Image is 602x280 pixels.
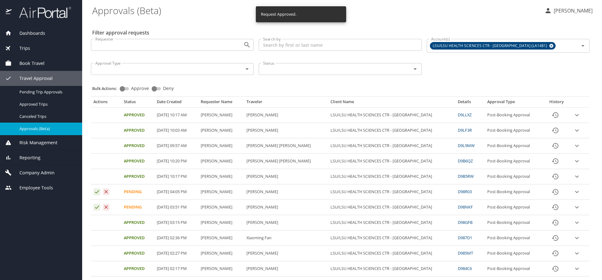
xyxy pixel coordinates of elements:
th: History [543,99,570,107]
p: Bulk Actions: [92,86,122,91]
span: Dashboards [12,30,45,37]
td: [PERSON_NAME] [244,200,328,215]
button: expand row [572,141,582,151]
a: D987D1 [458,235,472,240]
td: [PERSON_NAME] [PERSON_NAME] [244,154,328,169]
span: Book Travel [12,60,45,67]
td: [PERSON_NAME] [198,138,244,154]
button: History [548,108,563,123]
button: expand row [572,233,582,243]
td: [DATE] 02:36 PM [154,230,198,246]
th: Client Name [328,99,455,107]
td: [PERSON_NAME] [244,169,328,184]
td: LSU/LSU HEALTH SCIENCES CTR - [GEOGRAPHIC_DATA] [328,246,455,261]
a: D98GFB [458,219,473,225]
button: History [548,138,563,153]
td: [PERSON_NAME] [198,184,244,200]
td: [DATE] 10:20 PM [154,154,198,169]
span: Canceled Trips [19,114,75,119]
a: D9LF3R [458,127,472,133]
td: LSU/LSU HEALTH SCIENCES CTR - [GEOGRAPHIC_DATA] [328,154,455,169]
img: icon-airportal.png [6,6,12,18]
button: [PERSON_NAME] [542,5,595,16]
button: Deny request [103,204,110,211]
button: Approve request [93,204,100,211]
a: D98NKF [458,204,473,210]
td: Pending [121,184,154,200]
h1: Approvals (Beta) [92,1,539,20]
td: LSU/LSU HEALTH SCIENCES CTR - [GEOGRAPHIC_DATA] [328,138,455,154]
h2: Filter approval requests [92,28,149,38]
img: airportal-logo.png [12,6,71,18]
td: Post-Booking Approval [485,200,543,215]
td: LSU/LSU HEALTH SCIENCES CTR - [GEOGRAPHIC_DATA] [328,169,455,184]
td: LSU/LSU HEALTH SCIENCES CTR - [GEOGRAPHIC_DATA] [328,184,455,200]
td: [PERSON_NAME] [244,184,328,200]
td: [DATE] 09:57 AM [154,138,198,154]
td: [PERSON_NAME] [198,169,244,184]
th: Actions [91,99,121,107]
th: Traveler [244,99,328,107]
button: Open [243,40,251,49]
td: LSU/LSU HEALTH SCIENCES CTR - [GEOGRAPHIC_DATA] [328,215,455,230]
span: Company Admin [12,169,55,176]
td: [PERSON_NAME] [198,123,244,138]
td: Approved [121,123,154,138]
td: [PERSON_NAME] [198,108,244,123]
td: Pending [121,200,154,215]
td: Post-Booking Approval [485,138,543,154]
button: expand row [572,218,582,227]
td: LSU/LSU HEALTH SCIENCES CTR - [GEOGRAPHIC_DATA] [328,123,455,138]
td: Post-Booking Approval [485,184,543,200]
td: Approved [121,169,154,184]
button: History [548,261,563,276]
td: [DATE] 02:27 PM [154,246,198,261]
td: [DATE] 10:17 PM [154,169,198,184]
span: Deny [163,86,174,91]
td: [DATE] 04:05 PM [154,184,198,200]
button: History [548,184,563,199]
td: [PERSON_NAME] [244,108,328,123]
button: History [548,230,563,246]
span: Travel Approval [12,75,53,82]
span: Reporting [12,154,40,161]
button: expand row [572,264,582,273]
td: Approved [121,154,154,169]
button: expand row [572,156,582,166]
button: expand row [572,172,582,181]
td: Approved [121,261,154,277]
td: [PERSON_NAME] [198,215,244,230]
button: expand row [572,203,582,212]
td: [PERSON_NAME] [244,246,328,261]
a: D9L9MW [458,143,475,148]
td: [PERSON_NAME] [244,215,328,230]
td: Approved [121,230,154,246]
td: [PERSON_NAME] [PERSON_NAME] [244,138,328,154]
p: [PERSON_NAME] [552,7,593,14]
span: Risk Management [12,139,57,146]
span: Employee Tools [12,184,53,191]
td: Post-Booking Approval [485,108,543,123]
td: LSU/LSU HEALTH SCIENCES CTR - [GEOGRAPHIC_DATA] [328,261,455,277]
td: Approved [121,215,154,230]
button: Open [411,65,420,73]
td: [PERSON_NAME] [198,261,244,277]
td: [PERSON_NAME] [198,246,244,261]
span: Trips [12,45,30,52]
th: Details [455,99,485,107]
td: Approved [121,246,154,261]
td: Post-Booking Approval [485,230,543,246]
button: History [548,123,563,138]
th: Date Created [154,99,198,107]
span: Approved Trips [19,101,75,107]
button: History [548,200,563,215]
a: D984C6 [458,266,472,271]
th: Status [121,99,154,107]
button: expand row [572,187,582,197]
td: Post-Booking Approval [485,261,543,277]
a: D98R03 [458,189,472,194]
div: Request Approved. [261,8,296,20]
button: History [548,154,563,169]
td: [DATE] 02:17 PM [154,261,198,277]
a: D9B5RW [458,173,474,179]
